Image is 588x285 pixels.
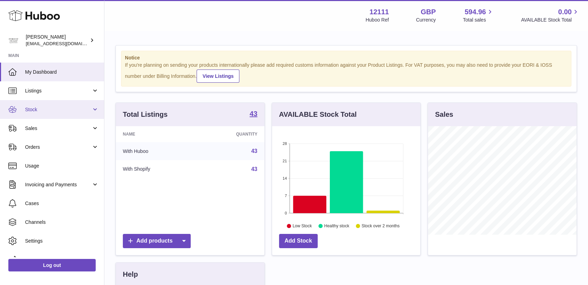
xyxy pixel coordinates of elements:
text: Healthy stock [324,223,350,228]
h3: Help [123,270,138,279]
a: Add Stock [279,234,318,248]
strong: 12111 [370,7,389,17]
a: 594.96 Total sales [463,7,494,23]
h3: Sales [435,110,453,119]
span: Invoicing and Payments [25,181,92,188]
div: If you're planning on sending your products internationally please add required customs informati... [125,62,567,83]
span: AVAILABLE Stock Total [521,17,580,23]
span: Channels [25,219,99,226]
text: Stock over 2 months [361,223,399,228]
span: Total sales [463,17,494,23]
a: 0.00 AVAILABLE Stock Total [521,7,580,23]
text: 7 [285,194,287,198]
strong: Notice [125,55,567,61]
span: 0.00 [558,7,572,17]
div: Currency [416,17,436,23]
span: [EMAIL_ADDRESS][DOMAIN_NAME] [26,41,102,46]
strong: GBP [421,7,436,17]
span: Stock [25,106,92,113]
span: Cases [25,200,99,207]
span: Returns [25,256,99,263]
text: 21 [283,159,287,163]
td: With Huboo [116,142,196,160]
th: Quantity [196,126,264,142]
a: 43 [251,148,257,154]
h3: AVAILABLE Stock Total [279,110,357,119]
span: My Dashboard [25,69,99,75]
a: View Listings [197,70,239,83]
span: 594.96 [464,7,486,17]
a: Log out [8,259,96,271]
strong: 43 [249,110,257,117]
span: Settings [25,238,99,244]
span: Listings [25,88,92,94]
td: With Shopify [116,160,196,178]
span: Usage [25,163,99,169]
span: Orders [25,144,92,150]
div: [PERSON_NAME] [26,34,88,47]
a: Add products [123,234,191,248]
img: bronaghc@forestfeast.com [8,35,19,46]
a: 43 [251,166,257,172]
text: 0 [285,211,287,215]
th: Name [116,126,196,142]
h3: Total Listings [123,110,168,119]
a: 43 [249,110,257,119]
text: 28 [283,141,287,146]
span: Sales [25,125,92,132]
text: Low Stock [293,223,312,228]
text: 14 [283,176,287,180]
div: Huboo Ref [366,17,389,23]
